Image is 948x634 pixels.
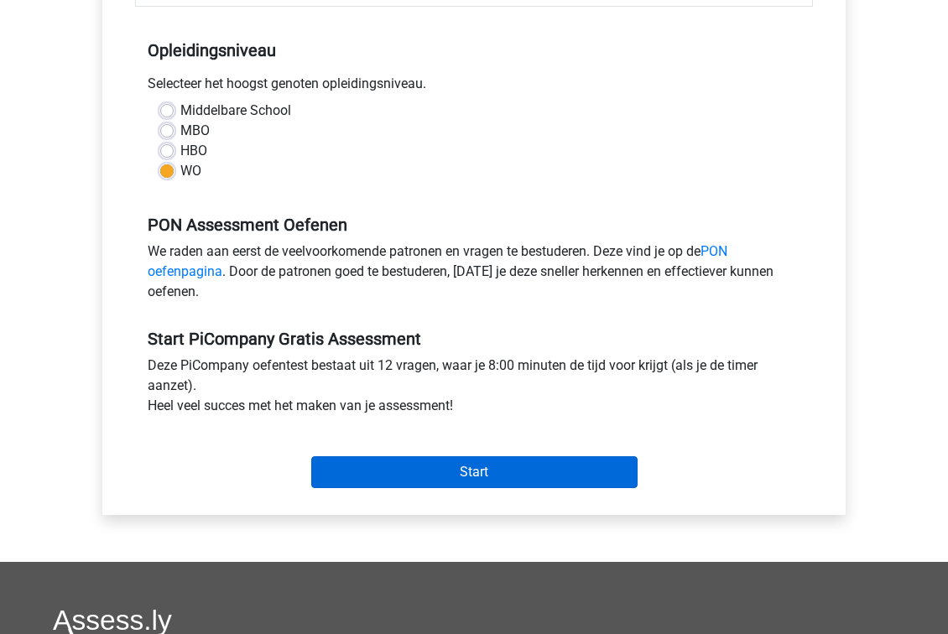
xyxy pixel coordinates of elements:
[148,215,800,235] h5: PON Assessment Oefenen
[135,74,813,101] div: Selecteer het hoogst genoten opleidingsniveau.
[180,121,210,141] label: MBO
[135,356,813,423] div: Deze PiCompany oefentest bestaat uit 12 vragen, waar je 8:00 minuten de tijd voor krijgt (als je ...
[180,141,207,161] label: HBO
[135,242,813,309] div: We raden aan eerst de veelvoorkomende patronen en vragen te bestuderen. Deze vind je op de . Door...
[311,456,638,488] input: Start
[148,34,800,67] h5: Opleidingsniveau
[180,101,291,121] label: Middelbare School
[180,161,201,181] label: WO
[148,329,800,349] h5: Start PiCompany Gratis Assessment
